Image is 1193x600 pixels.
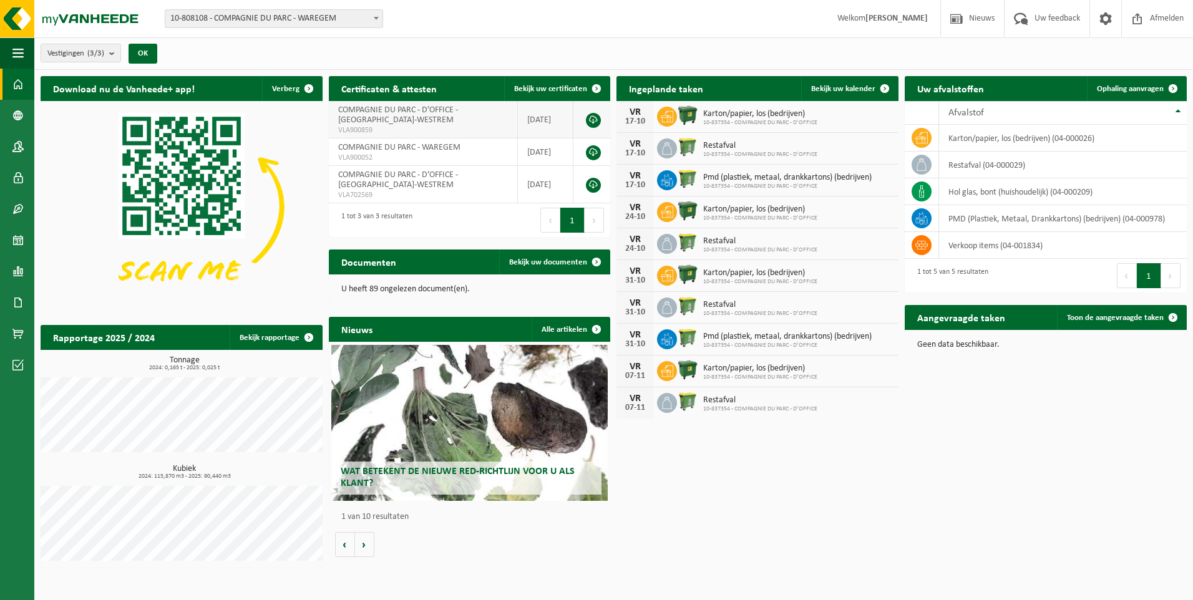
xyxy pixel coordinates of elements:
td: PMD (Plastiek, Metaal, Drankkartons) (bedrijven) (04-000978) [939,205,1187,232]
span: Pmd (plastiek, metaal, drankkartons) (bedrijven) [703,332,872,342]
td: verkoop items (04-001834) [939,232,1187,259]
img: WB-1100-HPE-GN-01 [677,200,698,221]
h2: Download nu de Vanheede+ app! [41,76,207,100]
span: 10-808108 - COMPAGNIE DU PARC - WAREGEM [165,9,383,28]
p: 1 van 10 resultaten [341,513,605,521]
td: restafval (04-000029) [939,152,1187,178]
div: VR [623,203,648,213]
button: Previous [1117,263,1137,288]
span: COMPAGNIE DU PARC - D’OFFICE - [GEOGRAPHIC_DATA]-WESTREM [338,170,458,190]
div: 07-11 [623,372,648,380]
div: 24-10 [623,244,648,253]
td: [DATE] [518,138,573,166]
span: COMPAGNIE DU PARC - WAREGEM [338,143,460,152]
div: VR [623,394,648,404]
img: WB-0770-HPE-GN-50 [677,296,698,317]
div: VR [623,330,648,340]
a: Ophaling aanvragen [1087,76,1186,101]
img: WB-1100-HPE-GN-01 [677,359,698,380]
span: Restafval [703,141,817,151]
div: 24-10 [623,213,648,221]
div: VR [623,266,648,276]
img: WB-1100-HPE-GN-01 [677,264,698,285]
h2: Nieuws [329,317,385,341]
a: Wat betekent de nieuwe RED-richtlijn voor u als klant? [331,345,608,501]
a: Bekijk uw documenten [499,249,609,274]
h2: Aangevraagde taken [905,305,1018,329]
span: Karton/papier, los (bedrijven) [703,205,817,215]
a: Alle artikelen [532,317,609,342]
div: 07-11 [623,404,648,412]
div: VR [623,235,648,244]
button: 1 [560,208,585,233]
div: VR [623,107,648,117]
span: VLA900052 [338,153,508,163]
span: Restafval [703,395,817,405]
button: Next [585,208,604,233]
img: WB-0770-HPE-GN-50 [677,137,698,158]
span: Afvalstof [948,108,984,118]
a: Toon de aangevraagde taken [1057,305,1186,330]
div: 17-10 [623,149,648,158]
span: Wat betekent de nieuwe RED-richtlijn voor u als klant? [341,467,575,488]
span: 10-837354 - COMPAGNIE DU PARC - D’OFFICE [703,278,817,286]
span: Ophaling aanvragen [1097,85,1164,93]
h3: Tonnage [47,356,323,371]
span: 10-837354 - COMPAGNIE DU PARC - D’OFFICE [703,405,817,413]
p: Geen data beschikbaar. [917,341,1174,349]
span: 10-808108 - COMPAGNIE DU PARC - WAREGEM [165,10,382,27]
button: Vestigingen(3/3) [41,44,121,62]
span: Toon de aangevraagde taken [1067,314,1164,322]
span: 10-837354 - COMPAGNIE DU PARC - D’OFFICE [703,183,872,190]
span: 10-837354 - COMPAGNIE DU PARC - D’OFFICE [703,342,872,349]
button: OK [129,44,157,64]
div: VR [623,362,648,372]
img: WB-0770-HPE-GN-50 [677,327,698,349]
h2: Ingeplande taken [616,76,716,100]
img: WB-0770-HPE-GN-50 [677,168,698,190]
img: WB-0770-HPE-GN-50 [677,391,698,412]
button: Next [1161,263,1181,288]
span: Pmd (plastiek, metaal, drankkartons) (bedrijven) [703,173,872,183]
div: 1 tot 5 van 5 resultaten [911,262,988,289]
div: 1 tot 3 van 3 resultaten [335,206,412,234]
span: VLA900859 [338,125,508,135]
div: 31-10 [623,276,648,285]
span: Bekijk uw kalender [811,85,875,93]
h2: Certificaten & attesten [329,76,449,100]
a: Bekijk uw certificaten [504,76,609,101]
button: Previous [540,208,560,233]
span: VLA702569 [338,190,508,200]
span: 10-837354 - COMPAGNIE DU PARC - D’OFFICE [703,310,817,317]
span: 2024: 0,165 t - 2025: 0,025 t [47,365,323,371]
span: Verberg [272,85,299,93]
td: hol glas, bont (huishoudelijk) (04-000209) [939,178,1187,205]
h2: Uw afvalstoffen [905,76,996,100]
h2: Rapportage 2025 / 2024 [41,325,167,349]
strong: [PERSON_NAME] [865,14,928,23]
span: Karton/papier, los (bedrijven) [703,364,817,374]
div: 17-10 [623,117,648,126]
a: Bekijk rapportage [230,325,321,350]
div: VR [623,139,648,149]
div: VR [623,171,648,181]
a: Bekijk uw kalender [801,76,897,101]
button: Volgende [355,532,374,557]
td: [DATE] [518,166,573,203]
span: 10-837354 - COMPAGNIE DU PARC - D’OFFICE [703,215,817,222]
span: COMPAGNIE DU PARC - D’OFFICE - [GEOGRAPHIC_DATA]-WESTREM [338,105,458,125]
div: VR [623,298,648,308]
div: 31-10 [623,340,648,349]
button: Vorige [335,532,355,557]
span: Karton/papier, los (bedrijven) [703,109,817,119]
span: Restafval [703,300,817,310]
span: 2024: 115,870 m3 - 2025: 90,440 m3 [47,473,323,480]
div: 31-10 [623,308,648,317]
count: (3/3) [87,49,104,57]
img: WB-0770-HPE-GN-50 [677,232,698,253]
td: karton/papier, los (bedrijven) (04-000026) [939,125,1187,152]
span: Bekijk uw documenten [509,258,587,266]
p: U heeft 89 ongelezen document(en). [341,285,598,294]
td: [DATE] [518,101,573,138]
span: 10-837354 - COMPAGNIE DU PARC - D’OFFICE [703,151,817,158]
